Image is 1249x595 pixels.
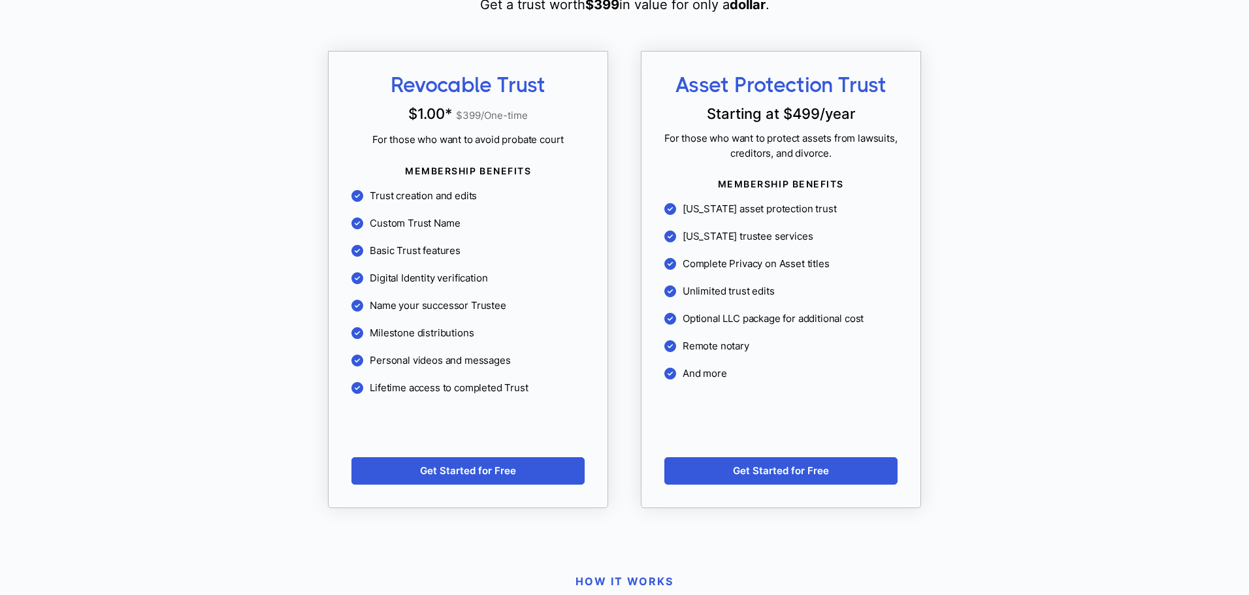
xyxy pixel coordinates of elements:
li: Complete Privacy on Asset titles [664,255,898,273]
span: For those who want to protect assets from lawsuits, creditors, and divorce. [664,131,898,161]
a: Get Started for Free [351,457,585,485]
p: Starting at $ 499 /year [664,106,898,121]
span: For those who want to avoid probate court [351,133,585,148]
li: Remote notary [664,338,898,355]
li: Personal videos and messages [351,352,585,370]
a: Get Started for Free [664,457,898,485]
p: HOW IT WORKS [201,573,1048,589]
li: Custom Trust Name [351,215,585,233]
li: Basic Trust features [351,242,585,260]
li: Optional LLC package for additional cost [664,310,898,328]
span: MEMBERSHIP BENEFITS [664,177,898,191]
span: Asset Protection Trust [664,74,898,97]
span: Revocable Trust [351,74,585,97]
li: [US_STATE] asset protection trust [664,201,898,218]
li: Unlimited trust edits [664,283,898,300]
p: $1.00 * [351,106,585,123]
li: Trust creation and edits [351,187,585,205]
li: Milestone distributions [351,325,585,342]
li: Name your successor Trustee [351,297,585,315]
span: $ 399 /One-time [456,109,528,121]
li: Lifetime access to completed Trust [351,379,585,397]
li: [US_STATE] trustee services [664,228,898,246]
li: Digital Identity verification [351,270,585,287]
span: MEMBERSHIP BENEFITS [351,164,585,178]
li: And more [664,365,898,383]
